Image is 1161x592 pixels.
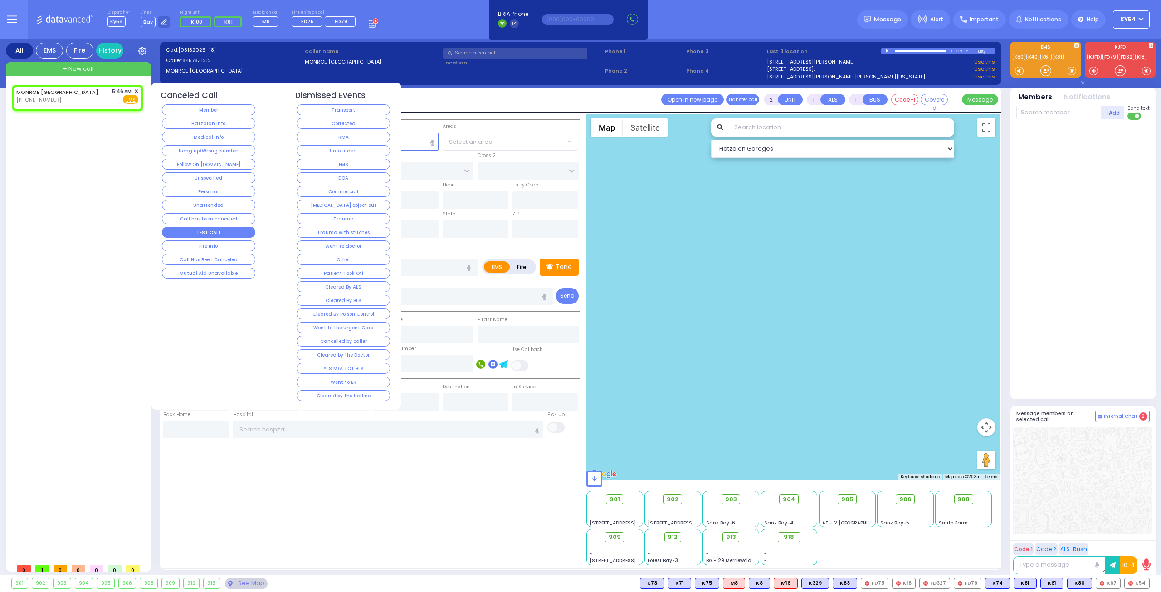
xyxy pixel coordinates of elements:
[512,210,519,218] label: ZIP
[297,213,390,224] button: Trauma
[107,10,130,15] label: Dispatcher
[443,210,455,218] label: State
[822,506,825,513] span: -
[512,383,536,391] label: In Service
[961,46,969,56] div: 0:05
[865,581,869,586] img: red-radio-icon.svg
[648,519,733,526] span: [STREET_ADDRESS][PERSON_NAME]
[605,48,683,55] span: Phone 1
[1013,54,1025,60] a: K80
[178,46,216,54] span: [08132025_18]
[443,59,602,67] label: Location
[162,254,255,265] button: Call Has Been Canceled
[977,451,995,469] button: Drag Pegman onto the map to open Street View
[297,308,390,319] button: Cleared By Poison Control
[977,118,995,137] button: Toggle fullscreen view
[723,578,745,589] div: M8
[1040,578,1063,589] div: BLS
[1040,578,1063,589] div: K61
[1064,92,1111,103] button: Notifications
[951,46,959,56] div: 0:00
[443,383,470,391] label: Destination
[97,578,114,588] div: 905
[162,186,255,197] button: Personal
[297,132,390,142] button: RMA
[723,578,745,589] div: ALS KJ
[16,88,98,96] a: MONROE [GEOGRAPHIC_DATA]
[166,57,302,64] label: Caller:
[182,57,211,64] span: 8457831212
[556,262,572,272] p: Tone
[297,227,390,238] button: Trauma with stitches
[939,513,941,519] span: -
[590,550,592,557] span: -
[648,550,650,557] span: -
[1085,45,1156,51] label: KJFD
[978,48,995,54] div: Bay
[864,16,871,23] img: message.svg
[589,468,619,480] a: Open this area in Google Maps (opens a new window)
[726,94,759,105] button: Transfer call
[1128,581,1133,586] img: red-radio-icon.svg
[511,346,542,353] label: Use Callback
[640,578,664,589] div: K73
[162,118,255,129] button: Hatzalah Info
[623,118,668,137] button: Show satellite imagery
[1096,578,1121,589] div: K67
[1025,15,1061,24] span: Notifications
[764,543,814,550] div: -
[590,519,675,526] span: [STREET_ADDRESS][PERSON_NAME]
[726,533,736,542] span: 913
[764,550,814,557] div: -
[640,578,664,589] div: BLS
[107,16,126,27] span: Ky54
[1101,106,1125,119] button: +Add
[335,18,347,25] span: FD79
[162,240,255,251] button: Fire Info
[801,578,829,589] div: BLS
[695,578,719,589] div: BLS
[162,227,255,238] button: TEST CALL
[162,132,255,142] button: Medical Info
[1067,578,1092,589] div: BLS
[648,506,650,513] span: -
[297,281,390,292] button: Cleared By ALS
[1120,556,1137,574] button: 10-4
[767,58,855,66] a: [STREET_ADDRESS][PERSON_NAME]
[822,519,889,526] span: AT - 2 [GEOGRAPHIC_DATA]
[184,578,200,588] div: 912
[706,519,735,526] span: Sanz Bay-6
[126,565,140,572] span: 0
[985,578,1010,589] div: BLS
[225,578,268,589] div: See map
[542,14,614,25] input: (000)000-00000
[589,468,619,480] img: Google
[609,533,621,542] span: 909
[478,316,507,323] label: P Last Name
[833,578,857,589] div: BLS
[1127,105,1150,112] span: Send text
[1013,543,1034,555] button: Code 1
[749,578,770,589] div: BLS
[880,506,883,513] span: -
[297,377,390,387] button: Went to ER
[919,578,950,589] div: FD327
[35,565,49,572] span: 1
[484,261,510,273] label: EMS
[590,557,675,564] span: [STREET_ADDRESS][PERSON_NAME]
[54,565,67,572] span: 0
[767,73,925,81] a: [STREET_ADDRESS][PERSON_NAME][PERSON_NAME][US_STATE]
[954,578,981,589] div: FD79
[509,261,535,273] label: Fire
[162,200,255,210] button: Unattended
[556,288,579,304] button: Send
[162,172,255,183] button: Unspecified
[686,67,764,75] span: Phone 4
[974,73,995,81] a: Use this
[1053,54,1064,60] a: K81
[163,411,190,418] label: Back Home
[974,58,995,66] a: Use this
[36,14,96,25] img: Logo
[1119,54,1134,60] a: FD32
[547,411,565,418] label: Pick up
